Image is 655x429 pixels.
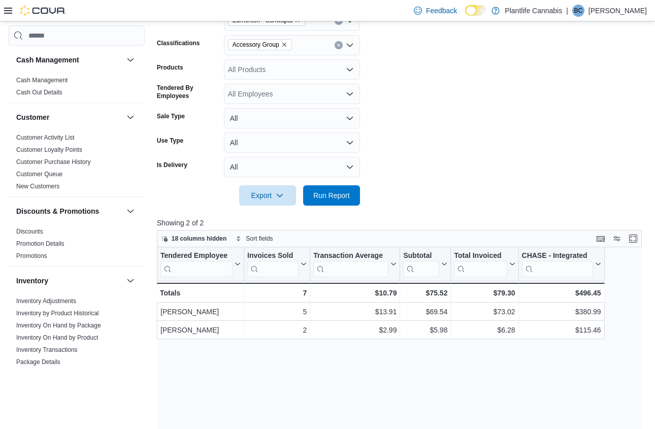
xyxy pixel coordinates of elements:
[403,251,439,261] div: Subtotal
[454,251,507,261] div: Total Invoiced
[16,183,59,190] a: New Customers
[16,158,91,166] a: Customer Purchase History
[403,251,439,277] div: Subtotal
[16,240,64,248] span: Promotion Details
[403,324,447,336] div: $5.98
[20,6,66,16] img: Cova
[335,41,343,49] button: Clear input
[124,111,137,123] button: Customer
[157,39,200,47] label: Classifications
[16,88,62,96] span: Cash Out Details
[247,287,307,299] div: 7
[346,41,354,49] button: Open list of options
[157,112,185,120] label: Sale Type
[157,84,220,100] label: Tendered By Employees
[521,287,601,299] div: $496.45
[239,185,296,206] button: Export
[16,334,98,342] span: Inventory On Hand by Product
[16,346,78,353] a: Inventory Transactions
[16,276,122,286] button: Inventory
[16,298,76,305] a: Inventory Adjustments
[157,63,183,72] label: Products
[403,287,447,299] div: $75.52
[247,306,307,318] div: 5
[572,5,584,17] div: Beau Cadrin
[521,251,593,277] div: CHASE - Integrated
[16,158,91,166] span: Customer Purchase History
[160,287,241,299] div: Totals
[232,233,277,245] button: Sort fields
[157,137,183,145] label: Use Type
[281,42,287,48] button: Remove Accessory Group from selection in this group
[8,131,145,196] div: Customer
[16,310,99,317] a: Inventory by Product Historical
[16,55,122,65] button: Cash Management
[16,206,99,216] h3: Discounts & Promotions
[160,251,233,277] div: Tendered Employee
[611,233,623,245] button: Display options
[313,251,388,261] div: Transaction Average
[247,251,299,277] div: Invoices Sold
[247,251,307,277] button: Invoices Sold
[247,251,299,261] div: Invoices Sold
[521,251,593,261] div: CHASE - Integrated
[16,252,47,260] span: Promotions
[157,233,231,245] button: 18 columns hidden
[16,76,68,84] span: Cash Management
[8,225,145,266] div: Discounts & Promotions
[247,324,307,336] div: 2
[16,228,43,235] a: Discounts
[16,358,60,366] a: Package Details
[16,227,43,236] span: Discounts
[160,251,241,277] button: Tendered Employee
[16,77,68,84] a: Cash Management
[8,74,145,103] div: Cash Management
[521,251,601,277] button: CHASE - Integrated
[346,65,354,74] button: Open list of options
[465,5,486,16] input: Dark Mode
[313,251,397,277] button: Transaction Average
[346,90,354,98] button: Open list of options
[16,89,62,96] a: Cash Out Details
[157,161,187,169] label: Is Delivery
[16,358,60,366] span: Package Details
[16,322,101,329] a: Inventory On Hand by Package
[224,157,360,177] button: All
[233,40,279,50] span: Accessory Group
[403,251,447,277] button: Subtotal
[160,324,241,336] div: [PERSON_NAME]
[454,306,515,318] div: $73.02
[16,146,82,154] span: Customer Loyalty Points
[454,324,515,336] div: $6.28
[16,321,101,329] span: Inventory On Hand by Package
[595,233,607,245] button: Keyboard shortcuts
[246,235,273,243] span: Sort fields
[313,306,397,318] div: $13.91
[16,252,47,259] a: Promotions
[454,251,507,277] div: Total Invoiced
[16,334,98,341] a: Inventory On Hand by Product
[454,287,515,299] div: $79.30
[16,170,62,178] span: Customer Queue
[16,297,76,305] span: Inventory Adjustments
[172,235,227,243] span: 18 columns hidden
[16,240,64,247] a: Promotion Details
[521,324,601,336] div: $115.46
[313,190,350,201] span: Run Report
[160,251,233,261] div: Tendered Employee
[303,185,360,206] button: Run Report
[245,185,290,206] span: Export
[157,218,647,228] p: Showing 2 of 2
[160,306,241,318] div: [PERSON_NAME]
[124,205,137,217] button: Discounts & Promotions
[627,233,639,245] button: Enter fullscreen
[521,306,601,318] div: $380.99
[313,287,397,299] div: $10.79
[16,182,59,190] span: New Customers
[16,112,122,122] button: Customer
[224,108,360,128] button: All
[588,5,647,17] p: [PERSON_NAME]
[16,309,99,317] span: Inventory by Product Historical
[313,324,397,336] div: $2.99
[454,251,515,277] button: Total Invoiced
